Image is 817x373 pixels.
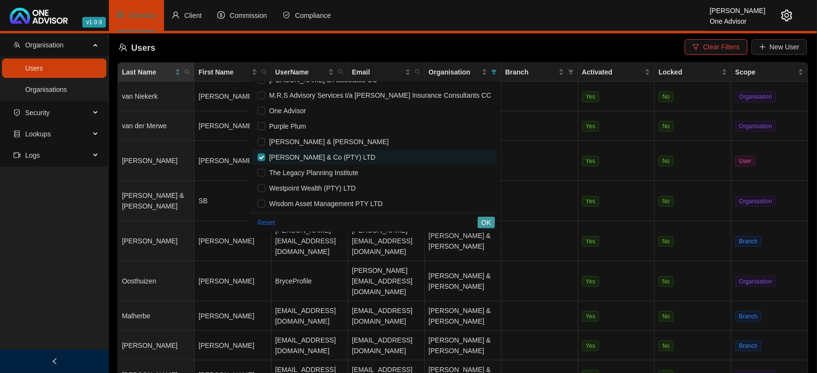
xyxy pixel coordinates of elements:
[283,11,290,19] span: safety
[413,65,423,79] span: search
[254,217,279,228] button: Reset
[272,301,348,331] td: [EMAIL_ADDRESS][DOMAIN_NAME]
[710,13,766,24] div: One Advisor
[272,261,348,301] td: BryceProfile
[770,42,800,52] span: New User
[51,358,58,365] span: left
[425,221,501,261] td: [PERSON_NAME] & [PERSON_NAME]
[265,169,358,177] span: The Legacy Planning Institute
[25,130,51,138] span: Lookups
[693,44,699,50] span: filter
[265,138,389,146] span: [PERSON_NAME] & [PERSON_NAME]
[172,11,180,19] span: user
[272,331,348,360] td: [EMAIL_ADDRESS][DOMAIN_NAME]
[482,217,491,228] span: OK
[659,196,674,207] span: No
[184,69,190,75] span: search
[25,151,40,159] span: Logs
[659,121,674,132] span: No
[195,181,271,221] td: SB
[348,63,424,82] th: Email
[732,63,809,82] th: Scope
[82,17,106,28] span: v1.9.9
[491,69,497,75] span: filter
[582,341,600,351] span: Yes
[25,64,43,72] a: Users
[118,221,195,261] td: [PERSON_NAME]
[582,276,600,287] span: Yes
[736,91,776,102] span: Organisation
[568,69,574,75] span: filter
[659,236,674,247] span: No
[348,331,424,360] td: [EMAIL_ADDRESS][DOMAIN_NAME]
[348,261,424,301] td: [PERSON_NAME][EMAIL_ADDRESS][DOMAIN_NAME]
[122,67,173,77] span: Last Name
[195,141,271,181] td: [PERSON_NAME]
[429,67,480,77] span: Organisation
[582,156,600,166] span: Yes
[505,67,556,77] span: Branch
[230,12,267,19] span: Commission
[195,82,271,111] td: [PERSON_NAME]
[295,12,331,19] span: Compliance
[25,41,63,49] span: Organisation
[736,67,797,77] span: Scope
[752,39,807,55] button: New User
[659,311,674,322] span: No
[352,67,403,77] span: Email
[578,63,655,82] th: Activated
[118,301,195,331] td: Malherbe
[582,236,600,247] span: Yes
[582,91,600,102] span: Yes
[710,2,766,13] div: [PERSON_NAME]
[478,217,495,228] button: OK
[14,42,20,48] span: team
[261,69,267,75] span: search
[118,141,195,181] td: [PERSON_NAME]
[14,109,20,116] span: safety-certificate
[259,65,269,79] span: search
[415,69,421,75] span: search
[265,91,491,99] span: M.R.S Advisory Services t/a [PERSON_NAME] Insurance Consultants CC
[582,121,600,132] span: Yes
[265,122,306,130] span: Purple Plum
[129,12,156,19] span: Directory
[736,196,776,207] span: Organisation
[582,67,643,77] span: Activated
[659,91,674,102] span: No
[118,181,195,221] td: [PERSON_NAME] & [PERSON_NAME]
[118,331,195,360] td: [PERSON_NAME]
[198,67,249,77] span: First Name
[348,301,424,331] td: [EMAIL_ADDRESS][DOMAIN_NAME]
[272,221,348,261] td: [PERSON_NAME][EMAIL_ADDRESS][DOMAIN_NAME]
[265,184,356,192] span: Westpoint Wealth (PTY) LTD
[736,276,776,287] span: Organisation
[655,63,731,82] th: Locked
[217,11,225,19] span: dollar
[781,10,793,21] span: setting
[25,86,67,93] a: Organisations
[119,43,127,52] span: team
[759,44,766,50] span: plus
[182,65,192,79] span: search
[425,63,501,82] th: Organisation
[736,156,756,166] span: User
[425,261,501,301] td: [PERSON_NAME] & [PERSON_NAME]
[265,107,306,115] span: One Advisor
[117,11,124,19] span: setting
[736,341,762,351] span: Branch
[582,311,600,322] span: Yes
[195,111,271,141] td: [PERSON_NAME]
[425,301,501,331] td: [PERSON_NAME] & [PERSON_NAME]
[703,42,740,52] span: Clear Filters
[659,341,674,351] span: No
[25,109,50,117] span: Security
[265,200,382,208] span: Wisdom Asset Management PTY LTD
[659,67,719,77] span: Locked
[736,311,762,322] span: Branch
[338,69,344,75] span: search
[489,65,499,79] span: filter
[118,261,195,301] td: Oosthuizen
[195,301,271,331] td: [PERSON_NAME]
[184,12,202,19] span: Client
